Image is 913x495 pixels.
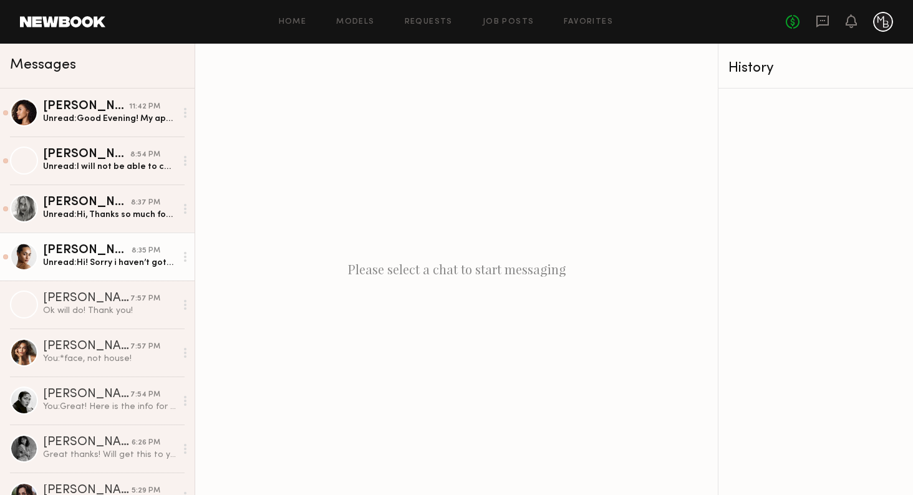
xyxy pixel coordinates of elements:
[130,389,160,401] div: 7:54 PM
[43,388,130,401] div: [PERSON_NAME]
[43,257,176,269] div: Unread: Hi! Sorry i haven’t gotten back to you guys. I’m booked those days as of now. Thank you f...
[43,196,131,209] div: [PERSON_NAME]
[130,149,160,161] div: 8:54 PM
[43,209,176,221] div: Unread: Hi, Thanks so much for reaching out to me, I am currently holding 10/8 &9th for a brand b...
[43,244,132,257] div: [PERSON_NAME]
[43,292,130,305] div: [PERSON_NAME]
[132,437,160,449] div: 6:26 PM
[195,44,718,495] div: Please select a chat to start messaging
[129,101,160,113] div: 11:42 PM
[564,18,613,26] a: Favorites
[43,305,176,317] div: Ok will do! Thank you!
[483,18,534,26] a: Job Posts
[336,18,374,26] a: Models
[43,353,176,365] div: You: *face, not house!
[43,436,132,449] div: [PERSON_NAME]
[130,293,160,305] div: 7:57 PM
[43,161,176,173] div: Unread: I will not be able to complete this by 3pm [DATE]. I. An have it by 6pm if that’s possible
[43,113,176,125] div: Unread: Good Evening! My apologies for the delayed response my app wasn't loading properly. — I l...
[43,340,130,353] div: [PERSON_NAME]
[728,61,903,75] div: History
[43,401,176,413] div: You: Great! Here is the info for the self-tape. Deadline is 3pm [DATE], please e-mail link to [PE...
[130,341,160,353] div: 7:57 PM
[131,197,160,209] div: 8:37 PM
[132,245,160,257] div: 8:35 PM
[43,100,129,113] div: [PERSON_NAME]
[279,18,307,26] a: Home
[405,18,453,26] a: Requests
[10,58,76,72] span: Messages
[43,148,130,161] div: [PERSON_NAME]
[43,449,176,461] div: Great thanks! Will get this to you by [DATE] morning! x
